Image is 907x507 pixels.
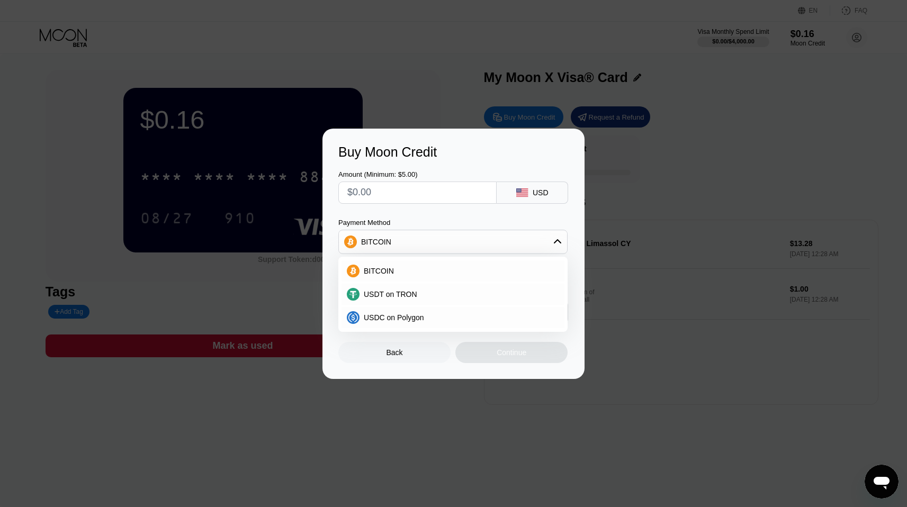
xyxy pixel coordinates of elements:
div: BITCOIN [361,238,391,246]
div: Back [387,348,403,357]
span: USDT on TRON [364,290,417,298]
div: BITCOIN [339,231,567,252]
div: Back [338,342,451,363]
iframe: Button to launch messaging window [865,465,899,499]
div: USD [533,188,549,197]
div: Payment Method [338,219,568,227]
div: Buy Moon Credit [338,144,569,160]
div: USDC on Polygon [342,307,564,328]
input: $0.00 [347,182,488,203]
div: USDT on TRON [342,284,564,305]
div: Amount (Minimum: $5.00) [338,170,497,178]
span: BITCOIN [364,267,394,275]
span: USDC on Polygon [364,313,424,322]
div: BITCOIN [342,260,564,282]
